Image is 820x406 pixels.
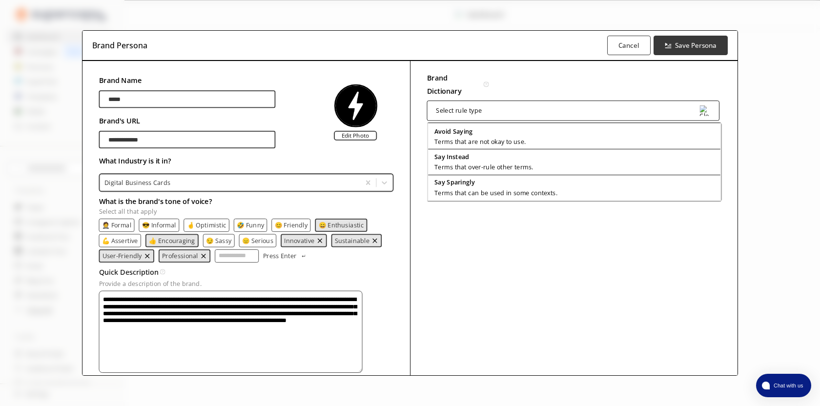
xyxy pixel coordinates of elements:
button: remove Sustainable [371,237,378,244]
button: atlas-launcher [756,374,811,397]
button: 😊 Friendly [275,222,308,228]
button: Innovative [284,237,314,244]
div: Select rule type [436,107,482,114]
button: 😑 Serious [242,237,273,244]
img: delete [371,237,378,244]
img: Close [334,84,377,127]
button: 💪 Assertive [102,237,138,244]
b: Say Sparingly [434,178,475,186]
div: tone-text-list [99,219,393,263]
button: Press Enter Press Enter [263,249,307,263]
p: Terms that are not okay to use. [434,139,526,145]
button: 😎 Informal [142,222,176,228]
button: remove Professional [200,252,207,259]
button: 😏 Sassy [206,237,231,244]
h2: What is the brand's tone of voice? [99,195,393,208]
h3: Brand Persona [92,38,147,53]
img: Press Enter [301,255,307,257]
button: 😄 Enthusiastic [319,222,364,228]
p: Terms that over-rule other terms. [434,164,533,171]
p: Provide a description of the brand. [99,281,393,287]
img: delete [143,252,150,259]
button: remove User-Friendly [143,252,150,259]
button: remove Innovative [316,237,323,244]
p: Press Enter [263,252,296,259]
img: Tooltip Icon [483,82,488,87]
input: tone-input [215,249,259,263]
img: Tooltip Icon [160,269,165,275]
p: Terms that can be used in some contexts. [434,189,557,196]
b: Save Persona [675,41,717,50]
b: Cancel [618,41,639,50]
b: Avoid Saying [434,127,472,135]
button: User-Friendly [102,252,142,259]
h2: Brand's URL [99,114,276,127]
h2: What Industry is it in? [99,154,393,167]
button: 🤣 Funny [237,222,264,228]
h2: Brand Name [99,74,276,87]
button: Save Persona [654,36,728,55]
img: Close [699,105,710,116]
h2: Brand Dictionary [427,71,481,98]
h3: Quick Description [99,265,159,279]
input: brand-persona-input-input [99,131,276,148]
button: 🤞 Optimistic [187,222,226,228]
img: delete [200,252,207,259]
button: Cancel [607,36,651,55]
button: Professional [162,252,198,259]
textarea: textarea-textarea [99,291,363,373]
span: Chat with us [770,382,805,389]
label: Edit Photo [334,131,377,141]
b: Say Instead [434,153,469,161]
input: brand-persona-input-input [99,91,276,108]
button: 👍 Encouraging [149,237,195,244]
button: 🤵 Formal [102,222,131,228]
button: Sustainable [335,237,369,244]
p: Select all that apply [99,208,393,215]
img: delete [316,237,323,244]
